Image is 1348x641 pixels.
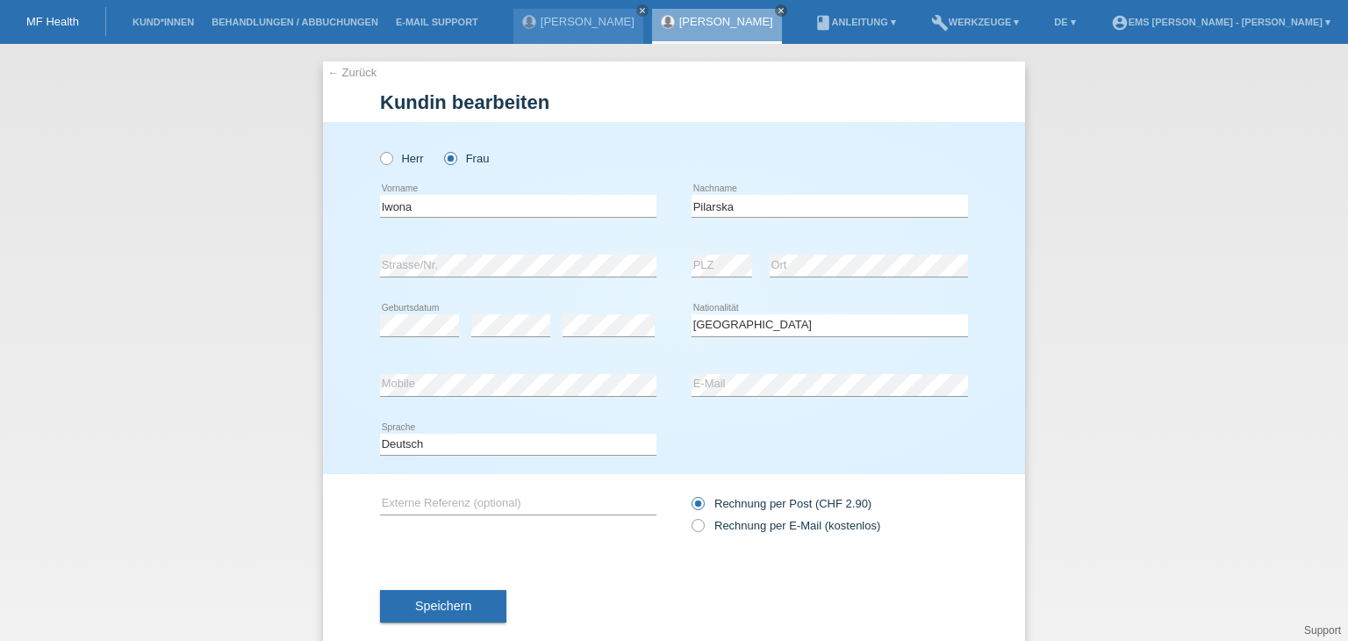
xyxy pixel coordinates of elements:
[636,4,649,17] a: close
[775,4,787,17] a: close
[415,599,471,613] span: Speichern
[380,590,506,623] button: Speichern
[777,6,785,15] i: close
[692,519,880,532] label: Rechnung per E-Mail (kostenlos)
[922,17,1029,27] a: buildWerkzeuge ▾
[1045,17,1084,27] a: DE ▾
[124,17,203,27] a: Kund*innen
[1111,14,1129,32] i: account_circle
[380,152,391,163] input: Herr
[327,66,376,79] a: ← Zurück
[1102,17,1339,27] a: account_circleEMS [PERSON_NAME] - [PERSON_NAME] ▾
[444,152,489,165] label: Frau
[1304,624,1341,637] a: Support
[814,14,832,32] i: book
[692,519,703,541] input: Rechnung per E-Mail (kostenlos)
[380,91,968,113] h1: Kundin bearbeiten
[692,497,703,519] input: Rechnung per Post (CHF 2.90)
[692,497,871,510] label: Rechnung per Post (CHF 2.90)
[26,15,79,28] a: MF Health
[931,14,949,32] i: build
[679,15,773,28] a: [PERSON_NAME]
[203,17,387,27] a: Behandlungen / Abbuchungen
[638,6,647,15] i: close
[387,17,487,27] a: E-Mail Support
[444,152,455,163] input: Frau
[806,17,905,27] a: bookAnleitung ▾
[541,15,635,28] a: [PERSON_NAME]
[380,152,424,165] label: Herr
